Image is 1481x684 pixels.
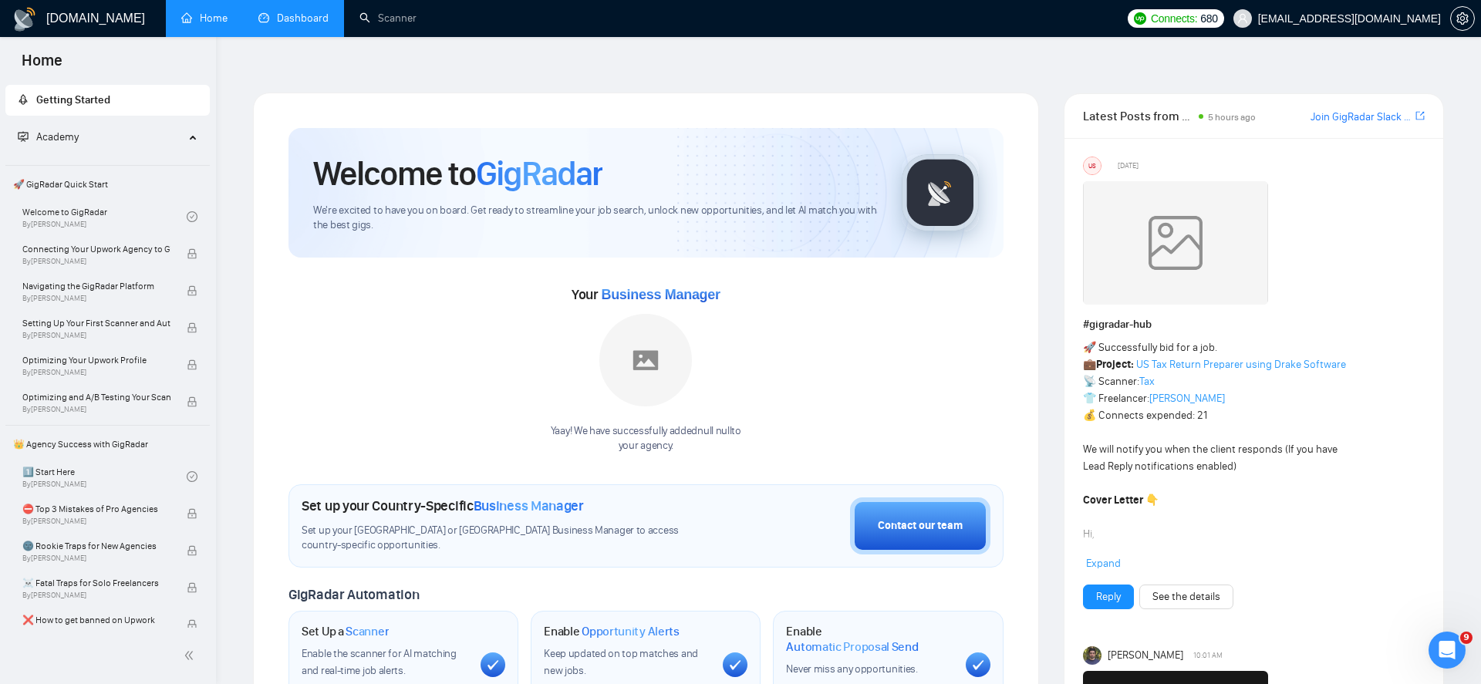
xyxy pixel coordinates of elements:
[187,508,197,519] span: lock
[302,497,584,514] h1: Set up your Country-Specific
[22,612,170,628] span: ❌ How to get banned on Upwork
[1083,316,1425,333] h1: # gigradar-hub
[302,647,457,677] span: Enable the scanner for AI matching and real-time job alerts.
[1193,649,1223,662] span: 10:01 AM
[187,619,197,630] span: lock
[1237,13,1248,24] span: user
[850,497,990,554] button: Contact our team
[187,285,197,296] span: lock
[551,424,741,453] div: Yaay! We have successfully added null null to
[22,389,170,405] span: Optimizing and A/B Testing Your Scanner for Better Results
[22,591,170,600] span: By [PERSON_NAME]
[22,538,170,554] span: 🌚 Rookie Traps for New Agencies
[1136,358,1346,371] a: US Tax Return Preparer using Drake Software
[1134,12,1146,25] img: upwork-logo.png
[1450,6,1475,31] button: setting
[786,639,918,655] span: Automatic Proposal Send
[22,575,170,591] span: ☠️ Fatal Traps for Solo Freelancers
[187,582,197,593] span: lock
[1139,585,1233,609] button: See the details
[1149,392,1225,405] a: [PERSON_NAME]
[18,130,79,143] span: Academy
[786,624,953,654] h1: Enable
[22,405,170,414] span: By [PERSON_NAME]
[12,7,37,32] img: logo
[181,12,228,25] a: homeHome
[1083,585,1134,609] button: Reply
[22,460,187,494] a: 1️⃣ Start HereBy[PERSON_NAME]
[1083,181,1268,305] img: weqQh+iSagEgQAAAABJRU5ErkJggg==
[1451,12,1474,25] span: setting
[601,287,720,302] span: Business Manager
[18,94,29,105] span: rocket
[1208,112,1256,123] span: 5 hours ago
[187,396,197,407] span: lock
[551,439,741,453] p: your agency .
[22,352,170,368] span: Optimizing Your Upwork Profile
[36,130,79,143] span: Academy
[1083,646,1101,665] img: Toby Fox-Mason
[22,517,170,526] span: By [PERSON_NAME]
[313,153,602,194] h1: Welcome to
[22,331,170,340] span: By [PERSON_NAME]
[1096,358,1134,371] strong: Project:
[187,248,197,259] span: lock
[1151,10,1197,27] span: Connects:
[599,314,692,406] img: placeholder.png
[359,12,417,25] a: searchScanner
[302,624,389,639] h1: Set Up a
[1415,109,1425,123] a: export
[902,154,979,231] img: gigradar-logo.png
[258,12,329,25] a: dashboardDashboard
[544,647,698,677] span: Keep updated on top matches and new jobs.
[1083,494,1159,507] strong: Cover Letter 👇
[288,586,419,603] span: GigRadar Automation
[22,257,170,266] span: By [PERSON_NAME]
[36,93,110,106] span: Getting Started
[1096,588,1121,605] a: Reply
[22,294,170,303] span: By [PERSON_NAME]
[1450,12,1475,25] a: setting
[346,624,389,639] span: Scanner
[187,545,197,556] span: lock
[1460,632,1473,644] span: 9
[1152,588,1220,605] a: See the details
[22,241,170,257] span: Connecting Your Upwork Agency to GigRadar
[22,200,187,234] a: Welcome to GigRadarBy[PERSON_NAME]
[1083,106,1195,126] span: Latest Posts from the GigRadar Community
[1311,109,1412,126] a: Join GigRadar Slack Community
[313,204,877,233] span: We're excited to have you on board. Get ready to streamline your job search, unlock new opportuni...
[9,49,75,82] span: Home
[184,648,199,663] span: double-left
[7,429,208,460] span: 👑 Agency Success with GigRadar
[878,517,963,534] div: Contact our team
[1139,375,1155,388] a: Tax
[22,501,170,517] span: ⛔ Top 3 Mistakes of Pro Agencies
[22,554,170,563] span: By [PERSON_NAME]
[1084,157,1101,174] div: US
[544,624,680,639] h1: Enable
[5,85,210,116] li: Getting Started
[1415,110,1425,122] span: export
[187,322,197,333] span: lock
[572,286,720,303] span: Your
[582,624,680,639] span: Opportunity Alerts
[1108,647,1183,664] span: [PERSON_NAME]
[187,359,197,370] span: lock
[474,497,584,514] span: Business Manager
[1086,557,1121,570] span: Expand
[22,315,170,331] span: Setting Up Your First Scanner and Auto-Bidder
[302,524,715,553] span: Set up your [GEOGRAPHIC_DATA] or [GEOGRAPHIC_DATA] Business Manager to access country-specific op...
[187,211,197,222] span: check-circle
[7,169,208,200] span: 🚀 GigRadar Quick Start
[187,471,197,482] span: check-circle
[22,368,170,377] span: By [PERSON_NAME]
[1118,159,1139,173] span: [DATE]
[18,131,29,142] span: fund-projection-screen
[476,153,602,194] span: GigRadar
[786,662,917,676] span: Never miss any opportunities.
[1200,10,1217,27] span: 680
[22,278,170,294] span: Navigating the GigRadar Platform
[1429,632,1466,669] iframe: Intercom live chat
